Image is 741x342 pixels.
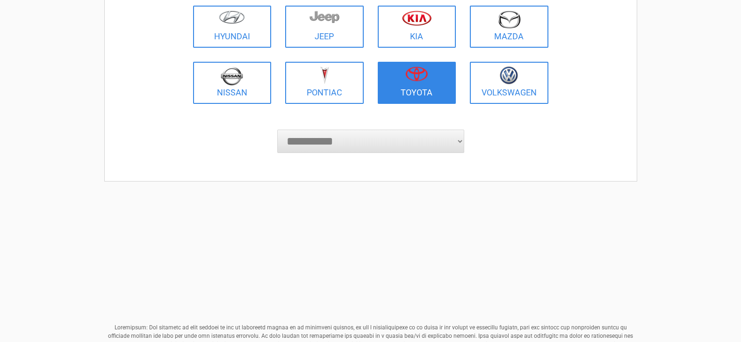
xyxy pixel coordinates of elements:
img: kia [402,10,432,26]
a: Jeep [285,6,364,48]
img: hyundai [219,10,245,24]
img: toyota [405,66,428,81]
a: Hyundai [193,6,272,48]
a: Mazda [470,6,548,48]
a: Nissan [193,62,272,104]
a: Kia [378,6,456,48]
img: mazda [497,10,521,29]
a: Pontiac [285,62,364,104]
img: jeep [309,10,339,23]
img: pontiac [320,66,329,84]
a: Toyota [378,62,456,104]
img: nissan [221,66,243,86]
img: volkswagen [500,66,518,85]
a: Volkswagen [470,62,548,104]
